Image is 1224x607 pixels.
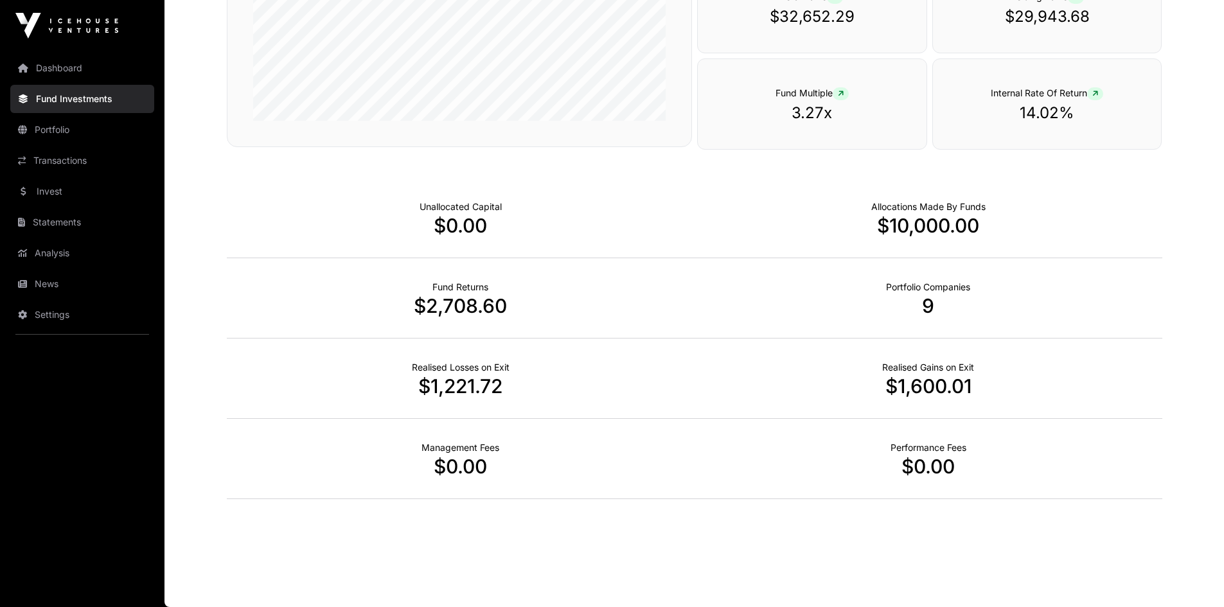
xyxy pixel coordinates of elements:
p: $1,221.72 [227,374,695,398]
p: Capital Deployed Into Companies [871,200,986,213]
a: Analysis [10,239,154,267]
a: Settings [10,301,154,329]
p: 14.02% [959,103,1136,123]
a: Statements [10,208,154,236]
a: Portfolio [10,116,154,144]
a: Transactions [10,146,154,175]
p: $29,943.68 [959,6,1136,27]
a: Invest [10,177,154,206]
p: Fund Performance Fees (Carry) incurred to date [891,441,966,454]
p: Realised Returns from Funds [432,281,488,294]
img: Icehouse Ventures Logo [15,13,118,39]
a: News [10,270,154,298]
p: $0.00 [227,214,695,237]
a: Dashboard [10,54,154,82]
p: $0.00 [227,455,695,478]
p: 9 [695,294,1162,317]
p: Net Realised on Positive Exits [882,361,974,374]
p: $1,600.01 [695,374,1162,398]
p: 3.27x [723,103,901,123]
p: $0.00 [695,455,1162,478]
p: Number of Companies Deployed Into [886,281,970,294]
p: Fund Management Fees incurred to date [421,441,499,454]
a: Fund Investments [10,85,154,113]
span: Internal Rate Of Return [991,87,1103,98]
span: Fund Multiple [776,87,849,98]
p: $2,708.60 [227,294,695,317]
p: $32,652.29 [723,6,901,27]
p: Net Realised on Negative Exits [412,361,510,374]
p: $10,000.00 [695,214,1162,237]
p: Cash not yet allocated [420,200,502,213]
iframe: Chat Widget [1160,545,1224,607]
